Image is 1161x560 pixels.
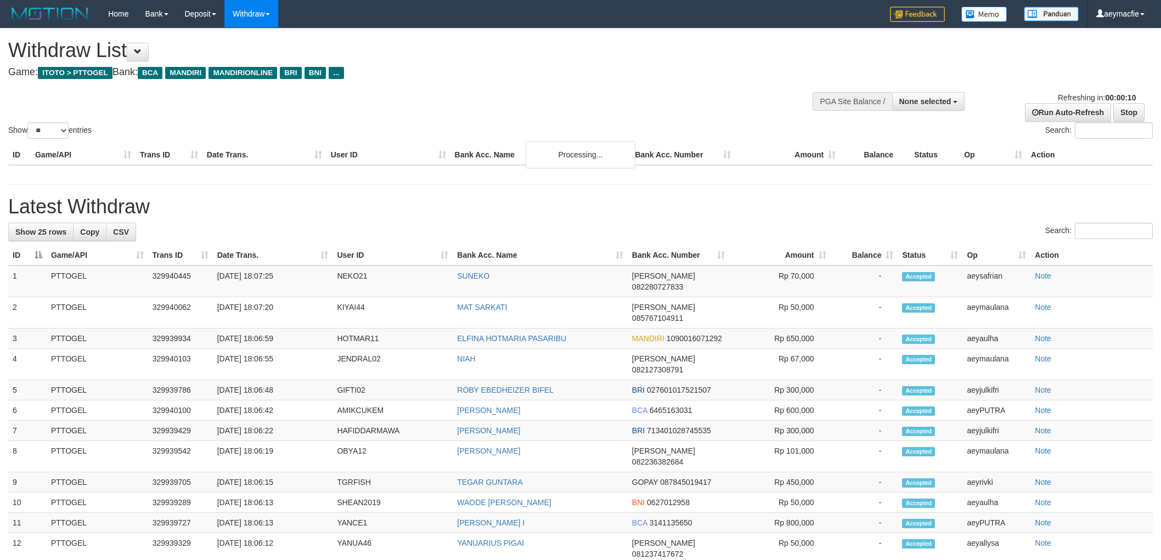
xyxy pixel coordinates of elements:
td: 329940062 [148,297,213,329]
th: Trans ID: activate to sort column ascending [148,245,213,265]
td: 4 [8,349,47,380]
a: NIAH [457,354,475,363]
td: HOTMAR11 [332,329,453,349]
span: Copy 027601017521507 to clipboard [647,386,711,394]
span: MANDIRIONLINE [208,67,277,79]
a: [PERSON_NAME] [457,446,520,455]
td: - [831,513,898,533]
span: Copy 1090016071292 to clipboard [667,334,722,343]
td: Rp 650,000 [729,329,831,349]
td: 329939429 [148,421,213,441]
td: HAFIDDARMAWA [332,421,453,441]
td: PTTOGEL [47,349,148,380]
span: BNI [632,498,645,507]
td: Rp 450,000 [729,472,831,493]
th: Op: activate to sort column ascending [962,245,1030,265]
label: Search: [1045,122,1153,139]
th: ID: activate to sort column descending [8,245,47,265]
strong: 00:00:10 [1105,93,1136,102]
td: [DATE] 18:06:48 [213,380,333,400]
span: Accepted [902,519,935,528]
td: 6 [8,400,47,421]
span: Accepted [902,478,935,488]
td: [DATE] 18:06:13 [213,513,333,533]
td: [DATE] 18:07:20 [213,297,333,329]
span: Refreshing in: [1058,93,1136,102]
span: Accepted [902,539,935,548]
span: BRI [632,386,645,394]
span: Accepted [902,406,935,416]
td: [DATE] 18:06:19 [213,441,333,472]
th: Amount [735,145,840,165]
th: Balance: activate to sort column ascending [831,245,898,265]
th: Game/API: activate to sort column ascending [47,245,148,265]
th: Bank Acc. Name: activate to sort column ascending [453,245,628,265]
td: Rp 50,000 [729,297,831,329]
th: Status [910,145,960,165]
td: 11 [8,513,47,533]
td: [DATE] 18:06:42 [213,400,333,421]
th: Bank Acc. Number [630,145,735,165]
span: BRI [632,426,645,435]
td: 329940100 [148,400,213,421]
td: YANCE1 [332,513,453,533]
td: aeyjulkifri [962,380,1030,400]
span: BCA [632,406,647,415]
td: [DATE] 18:06:55 [213,349,333,380]
img: MOTION_logo.png [8,5,92,22]
span: [PERSON_NAME] [632,271,695,280]
td: aeysafrian [962,265,1030,297]
span: Accepted [902,272,935,281]
td: - [831,493,898,513]
a: YANUARIUS PIGAI [457,539,524,547]
a: CSV [106,223,136,241]
span: Accepted [902,499,935,508]
td: 10 [8,493,47,513]
td: 9 [8,472,47,493]
a: Note [1035,334,1051,343]
td: SHEAN2019 [332,493,453,513]
span: Copy 087845019417 to clipboard [660,478,711,487]
td: PTTOGEL [47,513,148,533]
td: [DATE] 18:06:59 [213,329,333,349]
td: 329939727 [148,513,213,533]
th: Balance [840,145,910,165]
a: Stop [1113,103,1145,122]
td: Rp 50,000 [729,493,831,513]
a: Run Auto-Refresh [1025,103,1111,122]
td: PTTOGEL [47,265,148,297]
th: Amount: activate to sort column ascending [729,245,831,265]
span: Accepted [902,447,935,456]
img: Button%20Memo.svg [961,7,1007,22]
span: CSV [113,228,129,236]
td: - [831,349,898,380]
a: Note [1035,303,1051,312]
td: 8 [8,441,47,472]
td: - [831,380,898,400]
th: User ID: activate to sort column ascending [332,245,453,265]
a: Note [1035,446,1051,455]
td: aeyrivki [962,472,1030,493]
a: WAODE [PERSON_NAME] [457,498,551,507]
td: Rp 300,000 [729,380,831,400]
span: Copy 085767104911 to clipboard [632,314,683,323]
a: Note [1035,518,1051,527]
th: Date Trans. [202,145,326,165]
td: Rp 67,000 [729,349,831,380]
th: Date Trans.: activate to sort column ascending [213,245,333,265]
span: MANDIRI [632,334,664,343]
td: 329939289 [148,493,213,513]
th: Action [1027,145,1153,165]
a: Note [1035,478,1051,487]
span: Copy 082127308791 to clipboard [632,365,683,374]
span: Show 25 rows [15,228,66,236]
label: Search: [1045,223,1153,239]
a: ELFINA HOTMARIA PASARIBU [457,334,566,343]
th: Game/API [31,145,136,165]
span: Copy 3141135650 to clipboard [650,518,692,527]
td: aeyPUTRA [962,513,1030,533]
span: [PERSON_NAME] [632,303,695,312]
td: PTTOGEL [47,380,148,400]
td: Rp 800,000 [729,513,831,533]
td: JENDRAL02 [332,349,453,380]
